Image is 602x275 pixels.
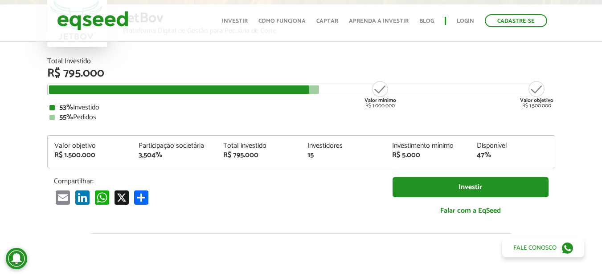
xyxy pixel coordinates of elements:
a: Como funciona [258,18,306,24]
div: 3,504% [139,152,210,159]
strong: Valor mínimo [364,96,396,105]
div: Investimento mínimo [392,142,463,150]
div: Investido [49,104,553,111]
a: Blog [419,18,434,24]
div: 47% [477,152,548,159]
div: R$ 795.000 [47,68,555,79]
div: R$ 5.000 [392,152,463,159]
div: 15 [307,152,379,159]
div: Valor objetivo [54,142,126,150]
div: R$ 1.500.000 [54,152,126,159]
div: Participação societária [139,142,210,150]
a: Investir [222,18,248,24]
p: Compartilhar: [54,177,379,186]
a: Compartilhar [132,190,150,205]
a: Email [54,190,72,205]
strong: 55% [59,111,73,123]
a: WhatsApp [93,190,111,205]
div: R$ 1.500.000 [520,80,553,109]
div: Pedidos [49,114,553,121]
div: Investidores [307,142,379,150]
div: Total Investido [47,58,555,65]
strong: 53% [59,101,73,113]
strong: Valor objetivo [520,96,553,105]
a: Investir [393,177,549,197]
a: Cadastre-se [485,14,547,27]
a: Captar [316,18,338,24]
a: Login [457,18,474,24]
a: Fale conosco [502,239,584,257]
a: Aprenda a investir [349,18,409,24]
div: Total investido [223,142,295,150]
div: R$ 795.000 [223,152,295,159]
a: X [113,190,131,205]
img: EqSeed [57,9,128,32]
div: R$ 1.000.000 [364,80,397,109]
a: Falar com a EqSeed [393,202,549,220]
a: LinkedIn [74,190,91,205]
div: Disponível [477,142,548,150]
